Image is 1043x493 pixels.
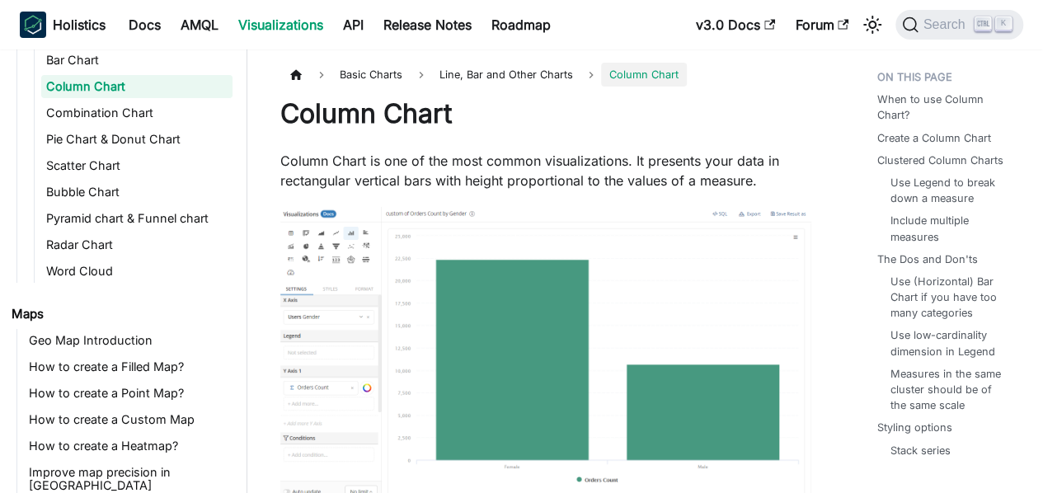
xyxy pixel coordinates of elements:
a: Bar Chart [41,49,233,72]
a: The Dos and Don'ts [877,251,978,267]
b: Holistics [53,15,106,35]
a: Stack series [890,443,951,458]
span: Line, Bar and Other Charts [431,63,581,87]
p: Column Chart is one of the most common visualizations. It presents your data in rectangular verti... [280,151,811,190]
a: Clustered Column Charts [877,153,1003,168]
kbd: K [995,16,1012,31]
a: Column Chart [41,75,233,98]
a: Create a Column Chart [877,130,991,146]
a: Use Legend to break down a measure [890,175,1010,206]
a: HolisticsHolistics [20,12,106,38]
a: Release Notes [374,12,482,38]
button: Switch between dark and light mode (currently light mode) [859,12,886,38]
a: Bubble Chart [41,181,233,204]
a: Use (Horizontal) Bar Chart if you have too many categories [890,274,1010,322]
a: v3.0 Docs [686,12,785,38]
a: Visualizations [228,12,333,38]
a: How to create a Custom Map [24,408,233,431]
a: How to create a Point Map? [24,382,233,405]
h1: Column Chart [280,97,811,130]
a: Docs [119,12,171,38]
a: Home page [280,63,312,87]
a: When to use Column Chart? [877,92,1017,123]
a: Radar Chart [41,233,233,256]
a: API [333,12,374,38]
a: Combination Chart [41,101,233,124]
a: Use low-cardinality dimension in Legend [890,327,1010,359]
a: Scatter Chart [41,154,233,177]
a: Pyramid chart & Funnel chart [41,207,233,230]
button: Search (Ctrl+K) [895,10,1023,40]
a: Maps [7,303,233,326]
a: Geo Map Introduction [24,329,233,352]
nav: Breadcrumbs [280,63,811,87]
a: Measures in the same cluster should be of the same scale [890,366,1010,414]
a: How to create a Filled Map? [24,355,233,378]
span: Column Chart [601,63,687,87]
a: Styling options [877,420,952,435]
a: Pie Chart & Donut Chart [41,128,233,151]
span: Search [918,17,975,32]
a: AMQL [171,12,228,38]
span: Basic Charts [331,63,411,87]
a: Roadmap [482,12,561,38]
a: How to create a Heatmap? [24,434,233,458]
a: Include multiple measures [890,213,1010,244]
a: Word Cloud [41,260,233,283]
img: Holistics [20,12,46,38]
a: Forum [785,12,858,38]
